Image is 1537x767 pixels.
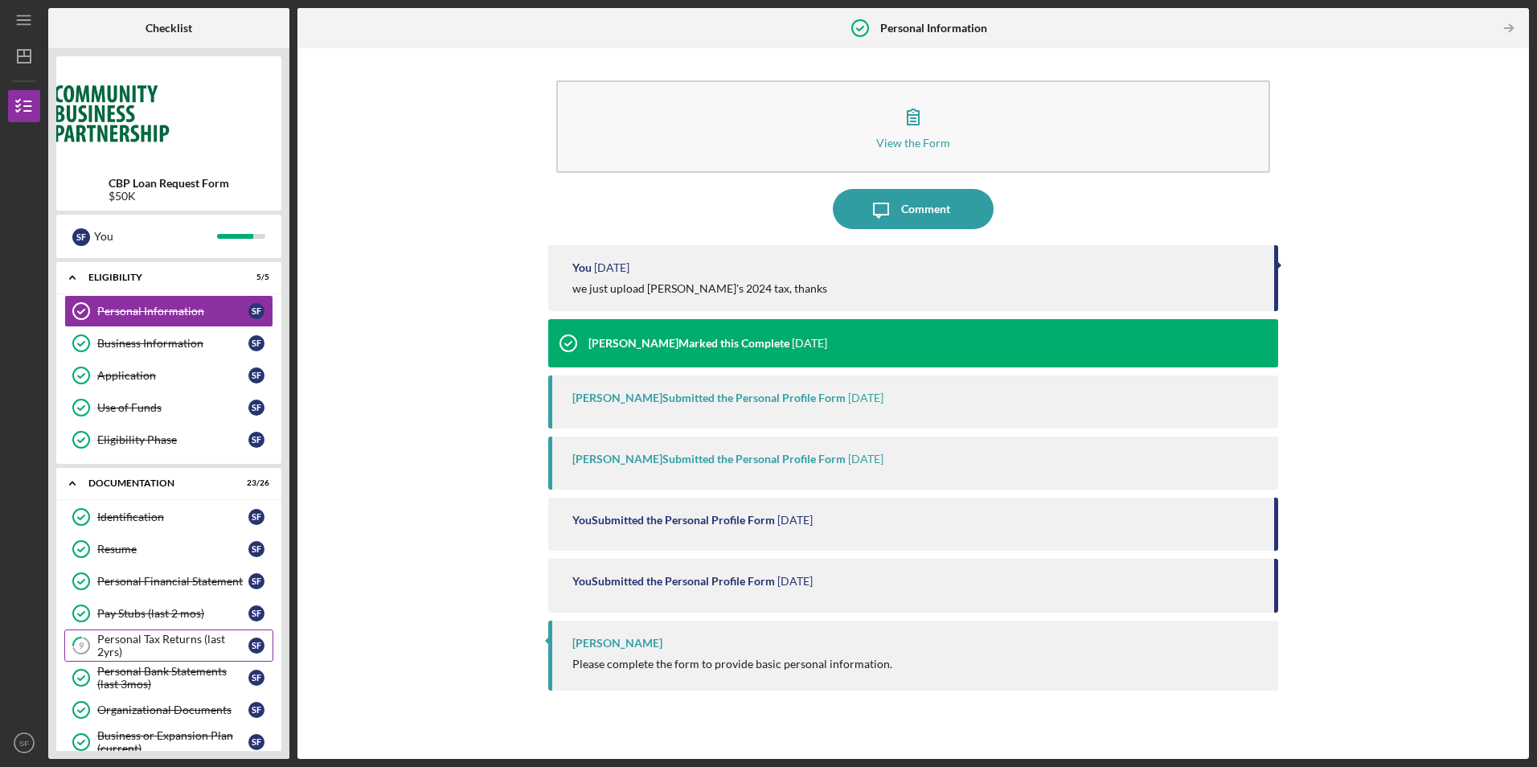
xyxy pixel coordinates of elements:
[64,501,273,533] a: IdentificationSF
[572,637,662,650] div: [PERSON_NAME]
[240,273,269,282] div: 5 / 5
[792,337,827,350] time: 2025-05-28 18:10
[97,401,248,414] div: Use of Funds
[19,739,29,748] text: SF
[64,295,273,327] a: Personal InformationSF
[572,658,892,671] div: Please complete the form to provide basic personal information.
[248,367,264,383] div: S F
[594,261,629,274] time: 2025-08-26 15:47
[64,392,273,424] a: Use of FundsSF
[97,607,248,620] div: Pay Stubs (last 2 mos)
[248,509,264,525] div: S F
[240,478,269,488] div: 23 / 26
[97,703,248,716] div: Organizational Documents
[64,694,273,726] a: Organizational DocumentsSF
[88,478,229,488] div: Documentation
[56,64,281,161] img: Product logo
[88,273,229,282] div: Eligibility
[572,261,592,274] div: You
[72,228,90,246] div: S F
[248,734,264,750] div: S F
[109,190,229,203] div: $50K
[97,575,248,588] div: Personal Financial Statement
[248,303,264,319] div: S F
[94,223,217,250] div: You
[64,327,273,359] a: Business InformationSF
[248,670,264,686] div: S F
[97,633,248,658] div: Personal Tax Returns (last 2yrs)
[64,630,273,662] a: 9Personal Tax Returns (last 2yrs)SF
[880,22,987,35] b: Personal Information
[572,282,827,295] div: we just upload [PERSON_NAME]'s 2024 tax, thanks
[248,573,264,589] div: S F
[97,729,248,755] div: Business or Expansion Plan (current)
[79,641,84,651] tspan: 9
[572,392,846,404] div: [PERSON_NAME] Submitted the Personal Profile Form
[248,432,264,448] div: S F
[248,541,264,557] div: S F
[109,177,229,190] b: CBP Loan Request Form
[64,533,273,565] a: ResumeSF
[8,727,40,759] button: SF
[588,337,789,350] div: [PERSON_NAME] Marked this Complete
[833,189,994,229] button: Comment
[97,511,248,523] div: Identification
[777,575,813,588] time: 2025-05-27 20:15
[64,359,273,392] a: ApplicationSF
[901,189,950,229] div: Comment
[64,662,273,694] a: Personal Bank Statements (last 3mos)SF
[146,22,192,35] b: Checklist
[572,575,775,588] div: You Submitted the Personal Profile Form
[97,369,248,382] div: Application
[572,514,775,527] div: You Submitted the Personal Profile Form
[556,80,1269,173] button: View the Form
[64,597,273,630] a: Pay Stubs (last 2 mos)SF
[64,726,273,758] a: Business or Expansion Plan (current)SF
[97,305,248,318] div: Personal Information
[248,335,264,351] div: S F
[572,453,846,466] div: [PERSON_NAME] Submitted the Personal Profile Form
[248,605,264,621] div: S F
[777,514,813,527] time: 2025-05-27 20:20
[97,665,248,691] div: Personal Bank Statements (last 3mos)
[97,337,248,350] div: Business Information
[64,565,273,597] a: Personal Financial StatementSF
[248,702,264,718] div: S F
[64,424,273,456] a: Eligibility PhaseSF
[848,453,883,466] time: 2025-05-28 18:10
[248,638,264,654] div: S F
[248,400,264,416] div: S F
[848,392,883,404] time: 2025-05-28 18:10
[97,433,248,446] div: Eligibility Phase
[97,543,248,556] div: Resume
[876,137,950,149] div: View the Form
